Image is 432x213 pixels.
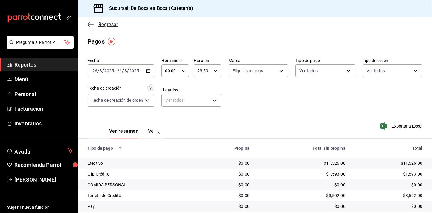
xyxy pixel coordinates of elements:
label: Hora fin [194,58,221,63]
label: Tipo de pago [295,58,355,63]
span: Inventarios [14,119,73,127]
div: Ver todos [161,94,221,106]
button: Regresar [88,22,118,27]
button: Exportar a Excel [381,122,422,130]
span: Regresar [98,22,118,27]
div: $0.00 [259,182,346,188]
div: $0.00 [259,203,346,209]
span: [PERSON_NAME] [14,175,73,184]
span: Elige las marcas [232,68,263,74]
div: $0.00 [203,182,250,188]
div: $0.00 [355,203,422,209]
div: Propina [203,146,250,151]
div: Tarjeta de Credito [88,193,193,199]
span: Pregunta a Parrot AI [16,39,64,46]
div: $0.00 [203,193,250,199]
span: Reportes [14,61,73,69]
input: ---- [129,68,139,73]
div: $0.00 [203,203,250,209]
label: Fecha [88,58,154,63]
div: $11,526.00 [259,160,346,166]
span: Fecha de creación de orden [91,97,143,103]
div: Fecha de creación [88,85,122,91]
span: Menú [14,75,73,83]
span: Ver todos [299,68,318,74]
input: -- [99,68,102,73]
span: / [102,68,104,73]
span: Ayuda [14,147,65,154]
div: Pay [88,203,193,209]
label: Marca [229,58,288,63]
button: Ver resumen [109,128,139,138]
span: - [115,68,116,73]
svg: Los pagos realizados con Pay y otras terminales son montos brutos. [118,146,122,150]
button: Pregunta a Parrot AI [7,36,74,49]
div: Total sin propina [259,146,346,151]
div: $1,593.00 [355,171,422,177]
div: Pagos [88,37,105,46]
span: Sugerir nueva función [7,204,73,211]
span: / [97,68,99,73]
input: -- [124,68,127,73]
div: $3,502.00 [259,193,346,199]
a: Pregunta a Parrot AI [4,43,74,50]
div: $3,502.00 [355,193,422,199]
div: navigation tabs [109,128,153,138]
label: Hora inicio [161,58,189,63]
button: open_drawer_menu [66,16,71,20]
img: Tooltip marker [108,38,115,45]
div: Clip Crédito [88,171,193,177]
span: Facturación [14,105,73,113]
input: -- [92,68,97,73]
div: Tipo de pago [88,146,193,151]
div: $0.00 [355,182,422,188]
div: $0.00 [203,160,250,166]
button: Ver pagos [148,128,171,138]
h3: Sucursal: De Boca en Boca (Cafetería) [104,5,193,12]
div: Efectivo [88,160,193,166]
label: Usuarios [161,88,221,92]
input: ---- [104,68,114,73]
span: Recomienda Parrot [14,161,73,169]
input: -- [117,68,122,73]
label: Tipo de orden [363,58,422,63]
div: COMIDA PERSONAL [88,182,193,188]
span: Ver todos [367,68,385,74]
span: / [127,68,129,73]
div: Total [355,146,422,151]
span: / [122,68,124,73]
div: $0.00 [203,171,250,177]
span: Personal [14,90,73,98]
div: $1,593.00 [259,171,346,177]
div: $11,526.00 [355,160,422,166]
